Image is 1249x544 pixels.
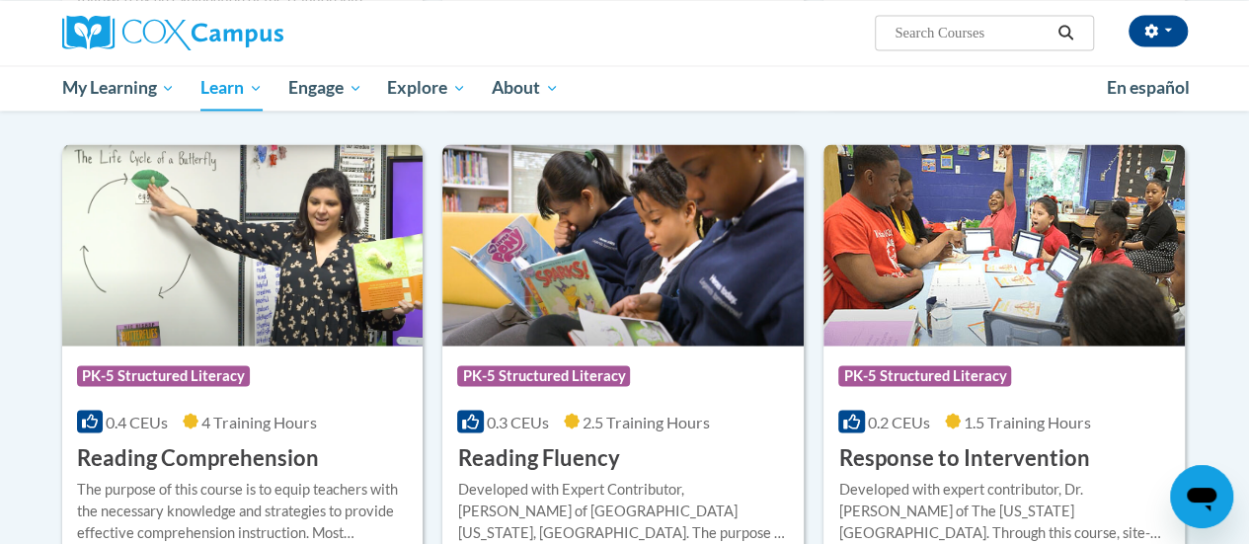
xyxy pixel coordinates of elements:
[201,412,317,430] span: 4 Training Hours
[457,365,630,385] span: PK-5 Structured Literacy
[62,15,283,50] img: Cox Campus
[288,76,362,100] span: Engage
[62,144,424,346] img: Course Logo
[47,65,1203,111] div: Main menu
[61,76,175,100] span: My Learning
[1094,67,1203,109] a: En español
[893,21,1051,44] input: Search Courses
[457,442,619,473] h3: Reading Fluency
[62,15,418,50] a: Cox Campus
[77,442,319,473] h3: Reading Comprehension
[487,412,549,430] span: 0.3 CEUs
[442,144,804,346] img: Course Logo
[838,365,1011,385] span: PK-5 Structured Literacy
[1107,77,1190,98] span: En español
[1170,465,1233,528] iframe: Button to launch messaging window
[77,478,409,543] div: The purpose of this course is to equip teachers with the necessary knowledge and strategies to pr...
[583,412,710,430] span: 2.5 Training Hours
[492,76,559,100] span: About
[275,65,375,111] a: Engage
[1129,15,1188,46] button: Account Settings
[77,365,250,385] span: PK-5 Structured Literacy
[200,76,263,100] span: Learn
[838,442,1089,473] h3: Response to Intervention
[106,412,168,430] span: 0.4 CEUs
[374,65,479,111] a: Explore
[964,412,1091,430] span: 1.5 Training Hours
[188,65,275,111] a: Learn
[457,478,789,543] div: Developed with Expert Contributor, [PERSON_NAME] of [GEOGRAPHIC_DATA][US_STATE], [GEOGRAPHIC_DATA...
[868,412,930,430] span: 0.2 CEUs
[838,478,1170,543] div: Developed with expert contributor, Dr. [PERSON_NAME] of The [US_STATE][GEOGRAPHIC_DATA]. Through ...
[479,65,572,111] a: About
[387,76,466,100] span: Explore
[1051,21,1080,44] button: Search
[823,144,1185,346] img: Course Logo
[49,65,189,111] a: My Learning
